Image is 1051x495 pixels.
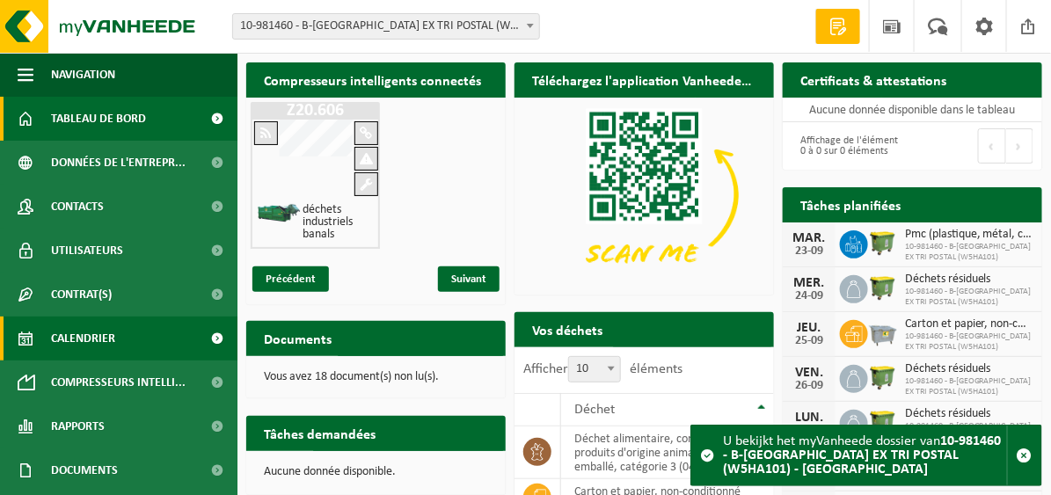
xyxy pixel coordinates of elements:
div: 25-09 [792,335,827,347]
div: 26-09 [792,380,827,392]
span: Données de l'entrepr... [51,141,186,185]
span: Déchet [574,403,615,417]
span: 10 [568,356,621,382]
span: 10-981460 - B-[GEOGRAPHIC_DATA] EX TRI POSTAL (W5HA101) [905,421,1033,442]
button: Previous [978,128,1006,164]
span: Déchets résiduels [905,273,1033,287]
span: Compresseurs intelli... [51,360,186,404]
span: Documents [51,448,118,492]
span: Navigation [51,53,115,97]
span: Pmc (plastique, métal, carton boisson) (industriel) [905,228,1033,242]
div: U bekijkt het myVanheede dossier van [723,426,1007,485]
span: Calendrier [51,317,115,360]
h2: Tâches demandées [246,416,393,450]
span: Rapports [51,404,105,448]
td: déchet alimentaire, contenant des produits d'origine animale, non emballé, catégorie 3 (04-000024) [561,426,774,479]
img: Download de VHEPlus App [515,98,774,292]
span: Tableau de bord [51,97,146,141]
img: WB-1100-HPE-GN-50 [868,407,898,437]
h2: Compresseurs intelligents connectés [246,62,506,97]
span: Carton et papier, non-conditionné (industriel) [905,317,1033,331]
img: WB-1100-HPE-GN-50 [868,228,898,258]
img: WB-1100-HPE-GN-50 [868,362,898,392]
strong: 10-981460 - B-[GEOGRAPHIC_DATA] EX TRI POSTAL (W5HA101) - [GEOGRAPHIC_DATA] [723,434,1001,477]
div: 24-09 [792,290,827,302]
td: Aucune donnée disponible dans le tableau [783,98,1042,122]
span: 10-981460 - B-[GEOGRAPHIC_DATA] EX TRI POSTAL (W5HA101) [905,331,1033,353]
p: Aucune donnée disponible. [264,466,488,478]
div: Affichage de l'élément 0 à 0 sur 0 éléments [792,127,904,165]
div: VEN. [792,366,827,380]
h2: Certificats & attestations [783,62,964,97]
span: Utilisateurs [51,229,123,273]
span: Déchets résiduels [905,362,1033,376]
span: Contrat(s) [51,273,112,317]
span: 10-981460 - B-[GEOGRAPHIC_DATA] EX TRI POSTAL (W5HA101) [905,242,1033,263]
h2: Vos déchets [515,312,620,346]
img: WB-2500-GAL-GY-01 [868,317,898,347]
div: MER. [792,276,827,290]
span: 10-981460 - B-[GEOGRAPHIC_DATA] EX TRI POSTAL (W5HA101) [905,287,1033,308]
h2: Documents [246,321,349,355]
div: 23-09 [792,245,827,258]
h2: Téléchargez l'application Vanheede+ maintenant! [515,62,774,97]
span: 10 [569,357,620,382]
p: Vous avez 18 document(s) non lu(s). [264,371,488,383]
button: Next [1006,128,1033,164]
div: MAR. [792,231,827,245]
img: WB-1100-HPE-GN-50 [868,273,898,302]
h2: Tâches planifiées [783,187,918,222]
span: Suivant [438,266,500,292]
span: Déchets résiduels [905,407,1033,421]
span: 10-981460 - B-ST GARE DE CHARLEROI EX TRI POSTAL (W5HA101) - CHARLEROI [232,13,540,40]
span: Contacts [51,185,104,229]
h1: Z20.606 [255,102,376,120]
span: Précédent [252,266,329,292]
span: 10-981460 - B-[GEOGRAPHIC_DATA] EX TRI POSTAL (W5HA101) [905,376,1033,397]
img: HK-XZ-20-GN-01 [257,202,301,224]
div: LUN. [792,411,827,425]
div: JEU. [792,321,827,335]
h4: déchets industriels banals [303,204,372,241]
label: Afficher éléments [523,362,682,376]
span: 10-981460 - B-ST GARE DE CHARLEROI EX TRI POSTAL (W5HA101) - CHARLEROI [233,14,539,39]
